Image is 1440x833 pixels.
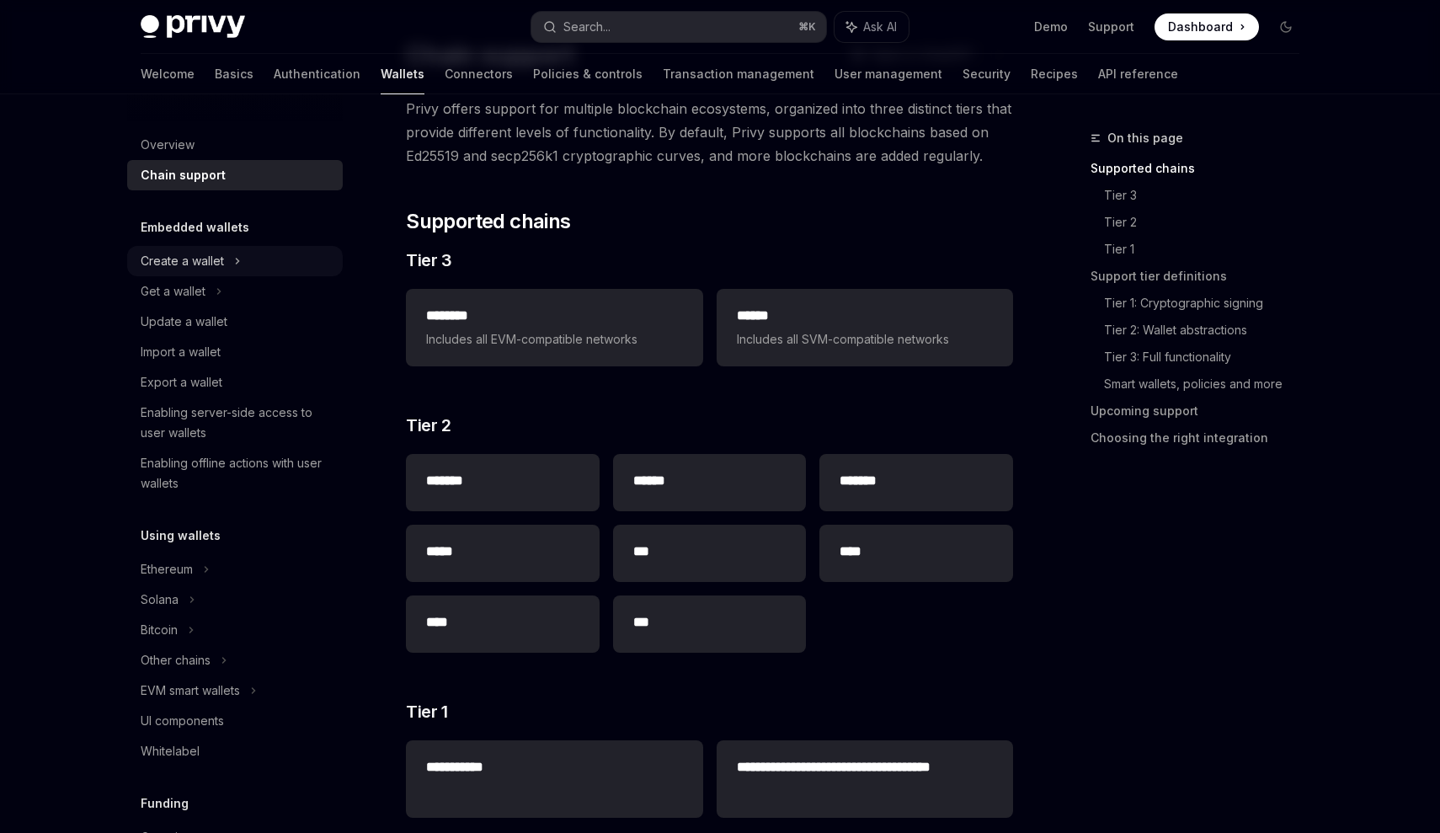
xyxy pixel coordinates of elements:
a: Connectors [445,54,513,94]
div: Search... [563,17,611,37]
span: Includes all SVM-compatible networks [737,329,993,350]
a: User management [835,54,942,94]
div: Solana [141,590,179,610]
a: API reference [1098,54,1178,94]
a: Support [1088,19,1134,35]
div: Whitelabel [141,741,200,761]
a: Whitelabel [127,736,343,766]
a: Tier 1: Cryptographic signing [1104,290,1313,317]
div: Update a wallet [141,312,227,332]
button: Ask AI [835,12,909,42]
div: Export a wallet [141,372,222,392]
h5: Funding [141,793,189,814]
span: On this page [1107,128,1183,148]
a: UI components [127,706,343,736]
a: Overview [127,130,343,160]
a: Basics [215,54,253,94]
div: Ethereum [141,559,193,579]
a: **** *Includes all SVM-compatible networks [717,289,1013,366]
span: Tier 1 [406,700,447,724]
div: Get a wallet [141,281,205,302]
div: Create a wallet [141,251,224,271]
span: Tier 2 [406,414,451,437]
a: Upcoming support [1091,398,1313,425]
a: Policies & controls [533,54,643,94]
a: Welcome [141,54,195,94]
h5: Embedded wallets [141,217,249,238]
a: Import a wallet [127,337,343,367]
span: Privy offers support for multiple blockchain ecosystems, organized into three distinct tiers that... [406,97,1013,168]
a: **** ***Includes all EVM-compatible networks [406,289,702,366]
a: Choosing the right integration [1091,425,1313,451]
h5: Using wallets [141,526,221,546]
a: Tier 1 [1104,236,1313,263]
a: Dashboard [1155,13,1259,40]
div: Import a wallet [141,342,221,362]
span: ⌘ K [798,20,816,34]
a: Tier 3: Full functionality [1104,344,1313,371]
a: Chain support [127,160,343,190]
div: Bitcoin [141,620,178,640]
a: Demo [1034,19,1068,35]
a: Authentication [274,54,360,94]
span: Tier 3 [406,248,451,272]
a: Enabling offline actions with user wallets [127,448,343,499]
div: Overview [141,135,195,155]
a: Recipes [1031,54,1078,94]
button: Toggle dark mode [1272,13,1299,40]
a: Transaction management [663,54,814,94]
a: Wallets [381,54,424,94]
button: Search...⌘K [531,12,826,42]
a: Export a wallet [127,367,343,398]
a: Tier 3 [1104,182,1313,209]
a: Supported chains [1091,155,1313,182]
div: Enabling server-side access to user wallets [141,403,333,443]
div: Enabling offline actions with user wallets [141,453,333,494]
span: Ask AI [863,19,897,35]
a: Update a wallet [127,307,343,337]
a: Tier 2: Wallet abstractions [1104,317,1313,344]
span: Dashboard [1168,19,1233,35]
img: dark logo [141,15,245,39]
span: Supported chains [406,208,570,235]
div: Other chains [141,650,211,670]
a: Security [963,54,1011,94]
div: UI components [141,711,224,731]
a: Tier 2 [1104,209,1313,236]
a: Support tier definitions [1091,263,1313,290]
span: Includes all EVM-compatible networks [426,329,682,350]
a: Smart wallets, policies and more [1104,371,1313,398]
a: Enabling server-side access to user wallets [127,398,343,448]
div: EVM smart wallets [141,681,240,701]
div: Chain support [141,165,226,185]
